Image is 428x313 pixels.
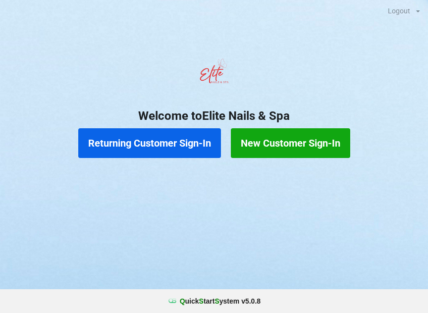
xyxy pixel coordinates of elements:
[388,7,410,14] div: Logout
[78,128,221,158] button: Returning Customer Sign-In
[180,297,185,305] span: Q
[231,128,350,158] button: New Customer Sign-In
[214,297,219,305] span: S
[194,54,234,94] img: EliteNailsSpa-Logo1.png
[199,297,204,305] span: S
[180,296,261,306] b: uick tart ystem v 5.0.8
[167,296,177,306] img: favicon.ico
